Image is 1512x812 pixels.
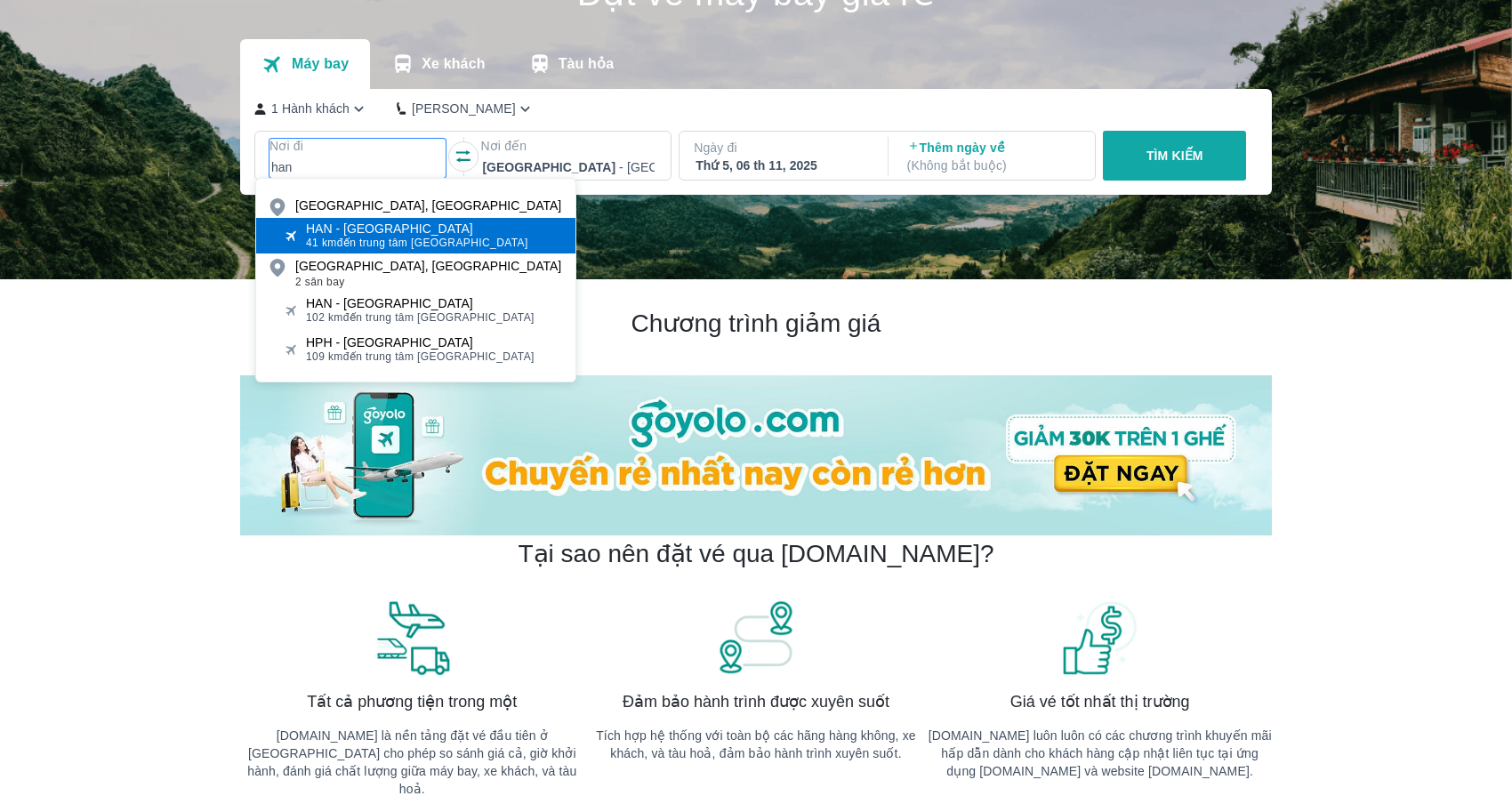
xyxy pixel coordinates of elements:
[240,308,1272,340] h2: Chương trình giảm giá
[1060,599,1140,677] img: banner
[480,137,656,155] p: Nơi đến
[716,599,796,677] img: banner
[694,139,870,157] p: Ngày đi
[306,237,337,249] span: 41 km
[1103,131,1246,181] button: TÌM KIẾM
[518,538,993,570] h2: Tại sao nên đặt vé qua [DOMAIN_NAME]?
[1146,147,1203,165] p: TÌM KIẾM
[372,599,452,677] img: banner
[240,39,635,89] div: transportation tabs
[623,691,889,712] span: Đảm bảo hành trình được xuyên suốt
[306,221,528,236] div: HAN - [GEOGRAPHIC_DATA]
[269,137,446,155] p: Nơi đi
[240,727,584,798] p: [DOMAIN_NAME] là nền tảng đặt vé đầu tiên ở [GEOGRAPHIC_DATA] cho phép so sánh giá cả, giờ khởi h...
[422,55,485,73] p: Xe khách
[307,691,517,712] span: Tất cả phương tiện trong một
[412,100,516,117] p: [PERSON_NAME]
[295,257,561,275] div: [GEOGRAPHIC_DATA], [GEOGRAPHIC_DATA]
[254,100,368,118] button: 1 Hành khách
[306,310,535,325] span: đến trung tâm [GEOGRAPHIC_DATA]
[306,296,535,310] div: HAN - [GEOGRAPHIC_DATA]
[292,55,349,73] p: Máy bay
[1010,691,1190,712] span: Giá vé tốt nhất thị trường
[295,275,561,289] span: 2 sân bay
[306,350,343,363] span: 109 km
[306,350,535,364] span: đến trung tâm [GEOGRAPHIC_DATA]
[306,335,535,350] div: HPH - [GEOGRAPHIC_DATA]
[295,197,561,214] div: [GEOGRAPHIC_DATA], [GEOGRAPHIC_DATA]
[696,157,868,174] div: Thứ 5, 06 th 11, 2025
[397,100,535,118] button: [PERSON_NAME]
[306,311,343,324] span: 102 km
[240,375,1272,535] img: banner-home
[271,100,350,117] p: 1 Hành khách
[306,236,528,250] span: đến trung tâm [GEOGRAPHIC_DATA]
[907,157,1080,174] p: ( Không bắt buộc )
[928,727,1272,780] p: [DOMAIN_NAME] luôn luôn có các chương trình khuyến mãi hấp dẫn dành cho khách hàng cập nhật liên ...
[907,139,1080,174] p: Thêm ngày về
[584,727,929,762] p: Tích hợp hệ thống với toàn bộ các hãng hàng không, xe khách, và tàu hoả, đảm bảo hành trình xuyên...
[559,55,615,73] p: Tàu hỏa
